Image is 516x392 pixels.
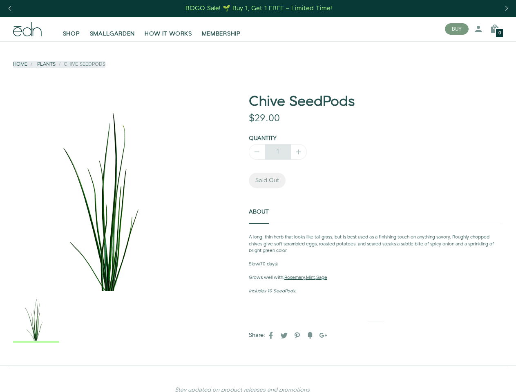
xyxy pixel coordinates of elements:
span: HOW IT WORKS [145,30,192,38]
span: 0 [498,31,501,36]
p: , , [249,274,503,281]
label: Share: [249,331,265,339]
nav: breadcrumbs [13,61,105,68]
button: BUY [445,23,469,35]
a: Sage [316,274,327,281]
div: BOGO Sale! 🌱 Buy 1, Get 1 FREE – Limited Time! [185,4,332,13]
div: 1 / 1 [13,94,210,291]
p: (70 days) [249,261,503,268]
a: About [249,200,269,224]
li: Chive SeedPods [56,61,105,68]
a: BOGO Sale! 🌱 Buy 1, Get 1 FREE – Limited Time! [185,2,333,15]
p: A long, thin herb that looks like tall grass, but is best used as a finishing touch on anything s... [249,234,503,254]
span: Sold Out [249,173,286,188]
span: $29.00 [249,111,280,125]
a: HOW IT WORKS [140,20,197,38]
label: Quantity [249,134,277,143]
a: MEMBERSHIP [197,20,246,38]
div: About [249,234,503,295]
h1: Chive SeedPods [249,94,503,109]
a: Plants [37,61,56,68]
span: SHOP [63,30,80,38]
div: 1 / 1 [13,295,59,343]
span: MEMBERSHIP [202,30,241,38]
a: Mint [306,274,315,281]
a: SHOP [58,20,85,38]
a: SMALLGARDEN [85,20,140,38]
em: Includes 10 SeedPods. [249,288,296,294]
a: Rosemary [284,274,305,281]
strong: Slow [249,261,259,267]
a: Home [13,61,27,68]
span: SMALLGARDEN [90,30,135,38]
strong: Grows well with: [249,274,284,281]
